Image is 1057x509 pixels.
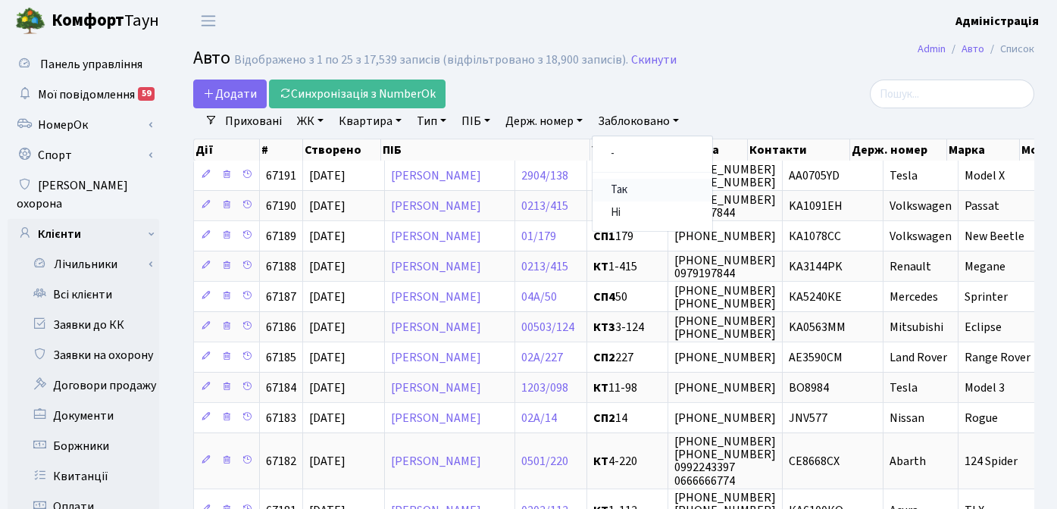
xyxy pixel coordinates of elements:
[189,8,227,33] button: Переключити навігацію
[8,310,159,340] a: Заявки до КК
[593,228,615,245] b: СП1
[890,289,938,305] span: Mercedes
[391,289,481,305] a: [PERSON_NAME]
[947,139,1020,161] th: Марка
[521,410,557,426] a: 02А/14
[789,379,829,396] span: BO8984
[674,192,776,221] span: [PHONE_NUMBER] 0979197844
[674,379,776,396] span: [PHONE_NUMBER]
[269,80,446,108] a: Синхронізація з NumberOk
[674,313,776,342] span: [PHONE_NUMBER] [PHONE_NUMBER]
[234,53,628,67] div: Відображено з 1 по 25 з 17,539 записів (відфільтровано з 18,900 записів).
[593,142,712,166] a: -
[593,379,608,396] b: КТ
[40,56,142,73] span: Панель управління
[631,53,677,67] a: Скинути
[38,86,135,103] span: Мої повідомлення
[8,370,159,401] a: Договори продажу
[499,108,589,134] a: Держ. номер
[266,289,296,305] span: 67187
[266,410,296,426] span: 67183
[219,108,288,134] a: Приховані
[890,198,952,214] span: Volkswagen
[391,258,481,275] a: [PERSON_NAME]
[962,41,984,57] a: Авто
[890,258,931,275] span: Renault
[309,198,346,214] span: [DATE]
[391,319,481,336] a: [PERSON_NAME]
[193,80,267,108] a: Додати
[593,230,661,242] span: 179
[266,228,296,245] span: 67189
[890,319,943,336] span: Mitsubishi
[391,349,481,366] a: [PERSON_NAME]
[391,167,481,184] a: [PERSON_NAME]
[266,167,296,184] span: 67191
[309,319,346,336] span: [DATE]
[8,431,159,461] a: Боржники
[391,410,481,426] a: [PERSON_NAME]
[890,453,926,470] span: Abarth
[890,228,952,245] span: Volkswagen
[593,412,661,424] span: 14
[789,198,843,214] span: KA1091EH
[8,80,159,110] a: Мої повідомлення59
[309,167,346,184] span: [DATE]
[890,379,918,396] span: Tesla
[17,249,159,279] a: Лічильники
[593,319,615,336] b: КТ3
[789,289,842,305] span: КА5240КЕ
[8,110,159,140] a: НомерОк
[193,45,230,71] span: Авто
[593,291,661,303] span: 50
[309,258,346,275] span: [DATE]
[303,139,381,161] th: Створено
[593,201,712,225] a: Ні
[592,108,685,134] a: Заблоковано
[8,401,159,431] a: Документи
[266,198,296,214] span: 67190
[15,6,45,36] img: logo.png
[521,379,568,396] a: 1203/098
[203,86,257,102] span: Додати
[965,198,999,214] span: Passat
[8,170,159,219] a: [PERSON_NAME] охорона
[309,289,346,305] span: [DATE]
[309,410,346,426] span: [DATE]
[593,410,615,426] b: СП2
[593,289,615,305] b: СП4
[411,108,452,134] a: Тип
[521,198,568,214] a: 0213/415
[521,167,568,184] a: 2904/138
[260,139,303,161] th: #
[593,351,661,364] span: 227
[291,108,330,134] a: ЖК
[789,349,843,366] span: АЕ3590СМ
[593,261,661,273] span: 1-415
[333,108,408,134] a: Квартира
[965,349,1030,366] span: Range Rover
[266,349,296,366] span: 67185
[593,258,608,275] b: КТ
[521,258,568,275] a: 0213/415
[674,228,776,245] span: [PHONE_NUMBER]
[789,167,840,184] span: AA0705YD
[965,379,1005,396] span: Model 3
[965,453,1018,470] span: 124 Spider
[955,13,1039,30] b: Адміністрація
[789,410,827,426] span: JNV577
[266,319,296,336] span: 67186
[521,319,574,336] a: 00503/124
[52,8,159,34] span: Таун
[984,41,1034,58] li: Список
[789,228,841,245] span: КА1078СС
[521,349,563,366] a: 02А/227
[309,228,346,245] span: [DATE]
[521,228,556,245] a: 01/179
[850,139,947,161] th: Держ. номер
[391,379,481,396] a: [PERSON_NAME]
[870,80,1034,108] input: Пошук...
[674,283,776,312] span: [PHONE_NUMBER] [PHONE_NUMBER]
[590,139,661,161] th: Угода
[918,41,946,57] a: Admin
